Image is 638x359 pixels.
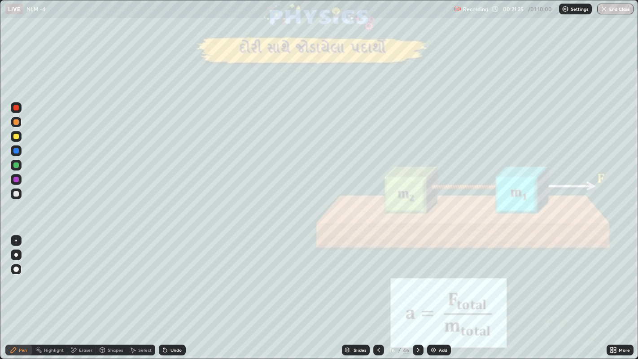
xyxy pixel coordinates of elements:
div: Undo [170,348,182,352]
img: class-settings-icons [562,5,569,13]
div: Highlight [44,348,64,352]
div: / [398,347,401,353]
div: Pen [19,348,27,352]
p: Settings [571,7,588,11]
p: NLM -4 [26,5,45,13]
div: Slides [354,348,366,352]
div: Select [138,348,152,352]
div: Eraser [79,348,92,352]
p: LIVE [8,5,20,13]
button: End Class [597,4,634,14]
p: Recording [463,6,488,13]
img: add-slide-button [430,346,437,354]
div: Add [439,348,447,352]
img: recording.375f2c34.svg [454,5,461,13]
div: 46 [403,346,409,354]
div: Shapes [108,348,123,352]
img: end-class-cross [600,5,607,13]
div: More [619,348,630,352]
div: 16 [388,347,397,353]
